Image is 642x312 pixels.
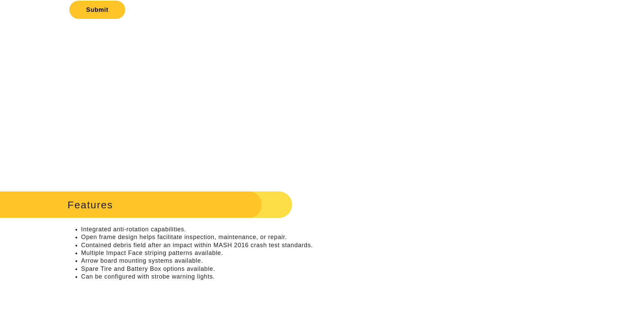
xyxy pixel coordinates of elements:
[81,265,412,273] li: Spare Tire and Battery Box options available.
[81,257,412,265] li: Arrow board mounting systems available.
[81,273,412,281] li: Can be configured with strobe warning lights.
[81,226,412,233] li: Integrated anti-rotation capabilities.
[81,233,412,241] li: Open frame design helps facilitate inspection, maintenance, or repair.
[81,241,412,249] li: Contained debris field after an impact within MASH 2016 crash test standards.
[69,1,126,19] button: Submit
[81,249,412,257] li: Multiple Impact Face striping patterns available.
